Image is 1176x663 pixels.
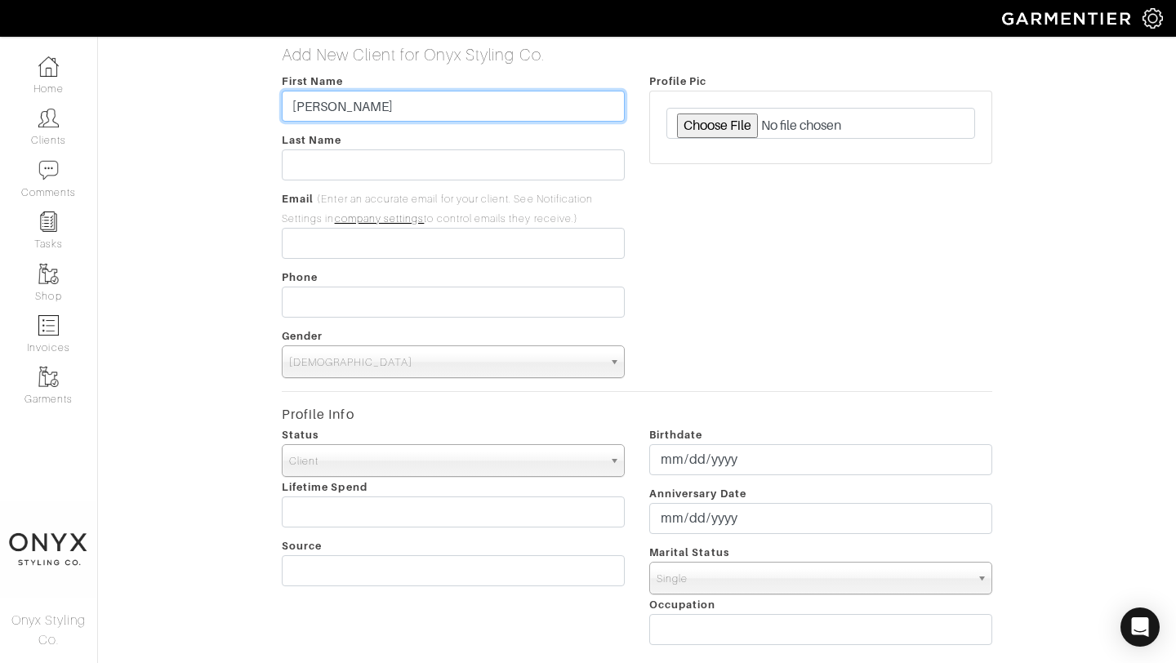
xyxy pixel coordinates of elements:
div: Open Intercom Messenger [1120,607,1160,647]
span: Occupation [649,598,716,611]
img: comment-icon-a0a6a9ef722e966f86d9cbdc48e553b5cf19dbc54f86b18d962a5391bc8f6eb6.png [38,160,59,180]
span: Email [282,193,314,205]
img: clients-icon-6bae9207a08558b7cb47a8932f037763ab4055f8c8b6bfacd5dc20c3e0201464.png [38,108,59,128]
span: Source [282,540,322,552]
span: Profile Pic [649,75,707,87]
span: Single [657,563,970,595]
span: Onyx Styling Co. [11,613,87,647]
span: Birthdate [649,429,702,441]
span: Lifetime Spend [282,481,367,493]
img: gear-icon-white-bd11855cb880d31180b6d7d6211b90ccbf57a29d726f0c71d8c61bd08dd39cc2.png [1143,8,1163,29]
img: dashboard-icon-dbcd8f5a0b271acd01030246c82b418ddd0df26cd7fceb0bd07c9910d44c42f6.png [38,56,59,77]
span: First Name [282,75,344,87]
img: garments-icon-b7da505a4dc4fd61783c78ac3ca0ef83fa9d6f193b1c9dc38574b1d14d53ca28.png [38,264,59,284]
span: [DEMOGRAPHIC_DATA] [289,346,603,379]
img: reminder-icon-8004d30b9f0a5d33ae49ab947aed9ed385cf756f9e5892f1edd6e32f2345188e.png [38,211,59,232]
span: Client [289,445,603,478]
img: garments-icon-b7da505a4dc4fd61783c78ac3ca0ef83fa9d6f193b1c9dc38574b1d14d53ca28.png [38,367,59,387]
span: Gender [282,330,323,342]
img: orders-icon-0abe47150d42831381b5fb84f609e132dff9fe21cb692f30cb5eec754e2cba89.png [38,315,59,336]
span: (Enter an accurate email for your client. See Notification Settings in to control emails they rec... [282,194,593,225]
strong: Profile Info [282,407,354,422]
h5: Add New Client for Onyx Styling Co. [282,45,992,65]
img: garmentier-logo-header-white-b43fb05a5012e4ada735d5af1a66efaba907eab6374d6393d1fbf88cb4ef424d.png [994,4,1143,33]
span: Anniversary Date [649,487,746,500]
a: company settings [335,213,425,225]
span: Last Name [282,134,341,146]
span: Status [282,429,318,441]
span: Marital Status [649,546,729,558]
span: Phone [282,271,318,283]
